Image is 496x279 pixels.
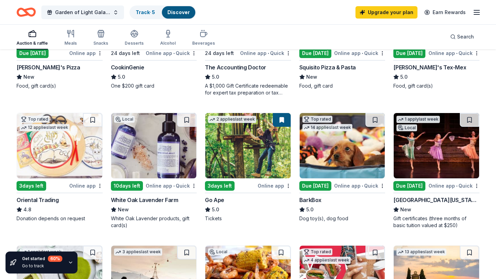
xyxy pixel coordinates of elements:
a: Earn Rewards [420,6,470,19]
div: Food, gift card(s) [17,82,103,89]
span: New [400,205,411,214]
div: Dog toy(s), dog food [299,215,385,222]
div: Oriental Trading [17,196,59,204]
div: [PERSON_NAME]'s Pizza [17,63,80,71]
div: 10 days left [111,181,143,191]
button: Alcohol [160,27,176,49]
div: 14 applies last week [302,124,352,131]
div: Donation depends on request [17,215,103,222]
span: 4.8 [23,205,31,214]
div: One $200 gift card [111,82,197,89]
div: Online app Quick [240,49,291,57]
button: Track· 5Discover [130,5,196,19]
button: Snacks [93,27,108,49]
div: Get started [22,256,62,262]
img: Image for Greater Washington Dance Center [394,113,479,178]
span: • [268,51,269,56]
div: Online app Quick [146,49,197,57]
div: Due [DATE] [299,48,331,58]
div: Online app [69,181,103,190]
div: 13 applies last week [396,248,446,256]
div: 12 applies last week [20,124,70,131]
a: Home [17,4,36,20]
div: 24 days left [205,49,234,57]
span: • [173,183,175,189]
button: Search [445,30,479,44]
div: The Accounting Doctor [205,63,266,71]
div: Due [DATE] [393,48,425,58]
img: Image for Oriental Trading [17,113,102,178]
span: 5.0 [212,73,219,81]
div: Due [DATE] [299,181,331,191]
div: 3 applies last week [114,248,162,256]
div: Squisito Pizza & Pasta [299,63,356,71]
a: Image for Go Ape2 applieslast week3days leftOnline appGo Ape5.0Tickets [205,113,291,222]
button: Desserts [125,27,144,49]
div: 3 days left [205,181,235,191]
span: New [118,205,129,214]
div: Local [208,248,229,255]
div: Due [DATE] [393,181,425,191]
div: [PERSON_NAME]'s Tex-Mex [393,63,466,71]
span: Garden of Light Gala & Auction [55,8,110,16]
a: Image for Oriental TradingTop rated12 applieslast week3days leftOnline appOriental Trading4.8Dona... [17,113,103,222]
span: • [456,183,457,189]
button: Beverages [192,27,215,49]
span: Search [457,33,474,41]
div: Online app Quick [334,181,385,190]
div: 2 applies last week [208,116,256,123]
div: Top rated [302,116,332,123]
span: • [456,51,457,56]
span: 5.0 [118,73,125,81]
span: • [362,51,363,56]
div: Online app Quick [334,49,385,57]
img: Image for BarkBox [300,113,385,178]
div: Top rated [20,116,50,123]
button: Auction & raffle [17,27,48,49]
span: New [23,73,34,81]
div: Local [396,124,417,131]
div: Local [114,116,135,123]
button: Garden of Light Gala & Auction [41,5,124,19]
div: Desserts [125,41,144,46]
div: White Oak Lavender Farm [111,196,178,204]
img: Image for White Oak Lavender Farm [111,113,197,178]
span: New [306,73,317,81]
div: 1 apply last week [396,116,440,123]
span: 5.0 [306,205,313,214]
div: Gift certificates (three months of basic tuition valued at $250) [393,215,479,229]
div: A $1,000 Gift Certificate redeemable for expert tax preparation or tax resolution services—recipi... [205,82,291,96]
a: Track· 5 [136,9,155,15]
div: Online app Quick [428,49,479,57]
a: Discover [167,9,190,15]
a: Upgrade your plan [355,6,417,19]
div: Meals [64,41,77,46]
div: Go Ape [205,196,224,204]
div: Go to track [22,263,62,269]
span: 5.0 [400,73,407,81]
span: • [173,51,175,56]
div: Alcohol [160,41,176,46]
a: Image for Greater Washington Dance Center1 applylast weekLocalDue [DATE]Online app•Quick[GEOGRAPH... [393,113,479,229]
div: 60 % [48,256,62,262]
div: CookinGenie [111,63,144,71]
div: Food, gift card [299,82,385,89]
img: Image for Go Ape [205,113,291,178]
div: White Oak Lavender products, gift card(s) [111,215,197,229]
div: Online app [258,181,291,190]
div: Snacks [93,41,108,46]
div: Online app Quick [428,181,479,190]
span: • [362,183,363,189]
div: Food, gift card(s) [393,82,479,89]
div: Online app Quick [146,181,197,190]
div: 24 days left [111,49,140,57]
div: [GEOGRAPHIC_DATA][US_STATE] [393,196,479,204]
a: Image for White Oak Lavender FarmLocal10days leftOnline app•QuickWhite Oak Lavender FarmNewWhite ... [111,113,197,229]
div: Top rated [302,248,332,255]
div: Due [DATE] [17,48,49,58]
div: BarkBox [299,196,321,204]
div: Tickets [205,215,291,222]
div: Online app [69,49,103,57]
button: Meals [64,27,77,49]
div: Beverages [192,41,215,46]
